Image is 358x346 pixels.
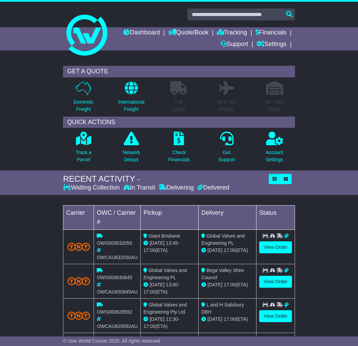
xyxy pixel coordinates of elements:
[143,247,155,253] span: 17:00
[265,131,283,167] a: AccountSettings
[218,131,235,167] a: GetSupport
[75,131,92,167] a: Track aParcel
[63,184,121,192] div: Waiting Collection
[122,184,157,192] div: In Transit
[141,205,199,229] td: Pickup
[63,117,295,128] div: QUICK ACTIONS
[201,247,253,254] div: (ETA)
[143,268,187,280] span: Global Valves and Engineering PL
[207,282,222,287] span: [DATE]
[122,131,140,167] a: NetworkDelays
[143,316,196,330] div: - (ETA)
[76,149,91,163] p: Track a Parcel
[196,184,229,192] div: Delivered
[259,276,292,288] a: View Order
[207,247,222,253] span: [DATE]
[256,39,286,50] a: Settings
[265,99,284,113] p: Air / Sea Depot
[259,310,292,322] a: View Order
[201,281,253,288] div: (ETA)
[63,338,161,344] span: © One World Courier 2025. All rights reserved.
[150,282,165,287] span: [DATE]
[123,149,140,163] p: Network Delays
[224,282,236,287] span: 17:00
[217,99,237,113] p: Air & Sea Freight
[123,27,160,39] a: Dashboard
[255,27,286,39] a: Financials
[166,282,178,287] span: 13:00
[97,324,138,329] span: OWCAU628592AU
[74,99,93,113] p: Domestic Freight
[97,240,132,246] span: OWS000632050
[63,66,295,77] div: GET A QUOTE
[94,205,141,229] td: OWC / Carrier #
[143,289,155,295] span: 17:00
[170,99,187,113] p: Full Loads
[166,316,178,322] span: 12:30
[224,316,236,322] span: 17:00
[143,324,155,329] span: 17:00
[143,240,196,254] div: - (ETA)
[97,289,138,295] span: OWCAU630845AU
[67,312,90,320] img: TNT_Domestic.png
[201,233,245,246] span: Global Valves and Engineering PL
[118,81,145,117] a: InternationalFreight
[63,174,265,184] div: RECENT ACTIVITY -
[168,131,190,167] a: CheckFinancials
[143,302,187,315] span: Global Valves and Engineering Pty Ltd
[168,149,190,163] p: Check Financials
[201,316,253,323] div: (ETA)
[67,277,90,285] img: TNT_Domestic.png
[217,27,247,39] a: Tracking
[199,205,256,229] td: Delivery
[266,149,283,163] p: Account Settings
[256,205,295,229] td: Status
[166,240,178,246] span: 13:45
[149,233,180,239] span: Giant Brisbane
[97,275,132,280] span: OWS000630845
[259,241,292,253] a: View Order
[73,81,94,117] a: DomesticFreight
[201,302,244,315] span: L and H Salisbury DBH
[118,99,144,113] p: International Freight
[150,316,165,322] span: [DATE]
[97,255,138,260] span: OWCAU632050AU
[201,268,244,280] span: Bega Valley Shire Council
[168,27,208,39] a: Quote/Book
[207,316,222,322] span: [DATE]
[63,205,94,229] td: Carrier
[150,240,165,246] span: [DATE]
[157,184,196,192] div: Delivering
[218,149,235,163] p: Get Support
[224,247,236,253] span: 17:00
[67,243,90,251] img: TNT_Domestic.png
[220,39,248,50] a: Support
[143,281,196,296] div: - (ETA)
[97,309,132,315] span: OWS000628592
